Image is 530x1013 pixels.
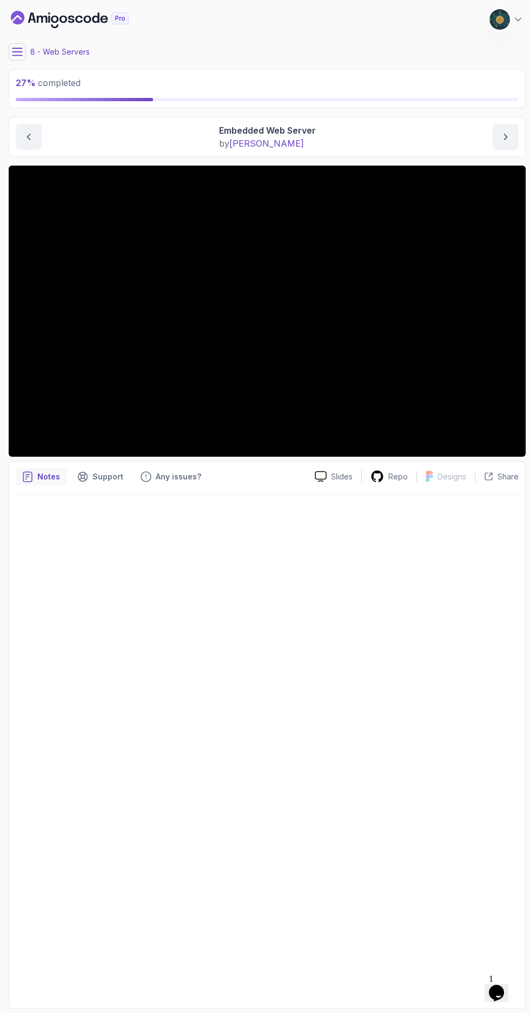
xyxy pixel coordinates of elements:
a: Dashboard [11,11,154,28]
p: Share [498,471,519,482]
iframe: 1 - Embedded Web Server [9,166,526,457]
button: Feedback button [134,468,208,485]
button: Share [475,471,519,482]
p: Embedded Web Server [219,124,316,137]
button: previous content [16,124,42,150]
p: Notes [37,471,60,482]
p: Any issues? [156,471,201,482]
button: next content [493,124,519,150]
span: 27 % [16,77,36,88]
p: Repo [388,471,408,482]
p: 8 - Web Servers [30,47,90,57]
span: completed [16,77,81,88]
button: Support button [71,468,130,485]
span: [PERSON_NAME] [229,138,304,149]
p: Designs [438,471,466,482]
button: notes button [16,468,67,485]
p: by [219,137,316,150]
p: Slides [331,471,353,482]
p: Support [92,471,123,482]
a: Slides [306,471,361,482]
button: user profile image [489,9,524,30]
a: Repo [362,470,416,483]
img: user profile image [489,9,510,30]
iframe: chat widget [485,970,519,1002]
